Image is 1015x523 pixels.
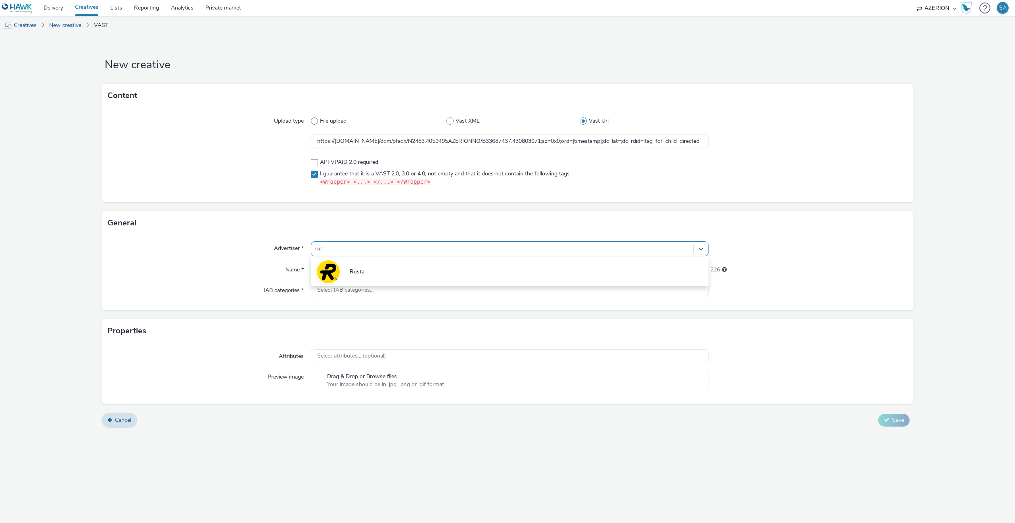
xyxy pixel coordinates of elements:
[107,325,146,337] h3: Properties
[960,2,975,14] a: Hawk Academy
[282,263,307,274] label: Name *
[320,117,347,125] span: File upload
[589,117,609,125] span: Vast Url
[317,287,373,294] span: Select IAB categories...
[101,58,913,73] h1: New creative
[350,268,364,276] span: Rusta
[45,16,85,35] a: New creative
[456,117,480,125] span: Vast XML
[320,158,378,166] span: API VPAID 2.0 required
[2,3,33,13] img: undefined Logo
[710,266,720,274] span: 226
[264,370,307,381] label: Preview image
[107,217,136,229] h3: General
[999,2,1007,14] div: SA
[960,2,972,14] img: Hawk Academy
[320,170,573,187] span: I guarantee that it is a VAST 2.0, 3.0 or 4.0, not empty and that it does not contain the followi...
[327,373,444,381] span: Drag & Drop or Browse files.
[115,416,131,424] span: Cancel
[107,90,137,102] h3: Content
[892,416,904,424] span: Save
[101,413,137,428] a: Cancel
[271,114,307,125] label: Upload type
[878,414,910,427] button: Save
[90,16,112,35] a: VAST
[276,349,307,360] label: Attributes
[327,381,444,388] span: Your image should be in .jpg, .png or .gif format
[722,266,727,274] div: Maximum 255 characters
[271,241,307,252] label: Advertiser *
[311,135,709,148] input: Vast URL
[4,22,12,30] img: mobile
[317,260,340,283] img: Rusta
[260,283,307,294] label: IAB categories *
[320,179,430,185] code: <Wrapper> <...> </...> </Wrapper>
[317,353,386,360] span: Select attributes... (optional)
